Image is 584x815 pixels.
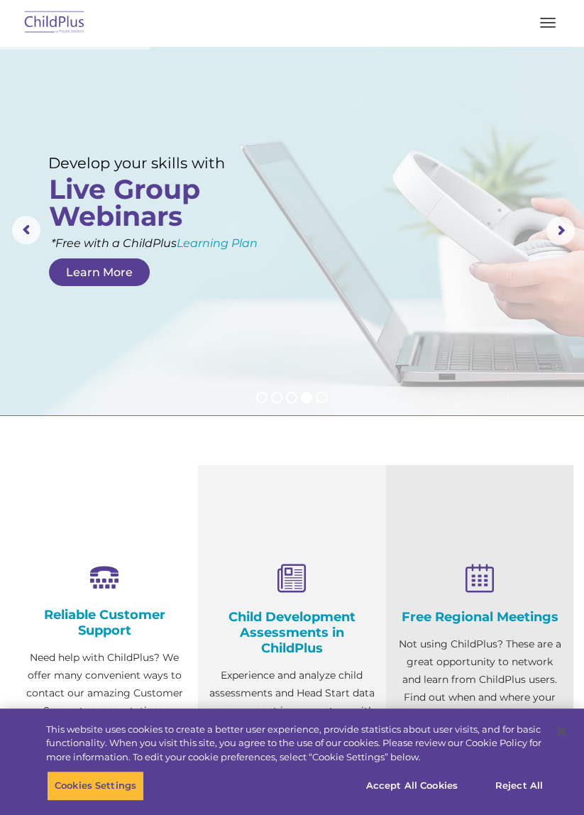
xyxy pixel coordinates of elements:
h4: Child Development Assessments in ChildPlus [209,609,375,656]
rs-layer: Live Group Webinars [49,176,228,230]
a: Learn More [49,258,150,286]
button: Reject All [475,771,563,801]
h4: Reliable Customer Support [21,607,187,638]
rs-layer: *Free with a ChildPlus [51,234,326,252]
a: Learning Plan [177,236,258,250]
button: Accept All Cookies [358,771,465,801]
p: Need help with ChildPlus? We offer many convenient ways to contact our amazing Customer Support r... [21,649,187,773]
p: Experience and analyze child assessments and Head Start data management in one system with zero c... [209,667,375,773]
div: This website uses cookies to create a better user experience, provide statistics about user visit... [46,723,544,765]
button: Close [546,716,577,747]
img: ChildPlus by Procare Solutions [21,6,88,40]
h4: Free Regional Meetings [397,609,563,625]
p: Not using ChildPlus? These are a great opportunity to network and learn from ChildPlus users. Fin... [397,635,563,724]
button: Cookies Settings [47,771,144,801]
rs-layer: Develop your skills with [48,154,240,172]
